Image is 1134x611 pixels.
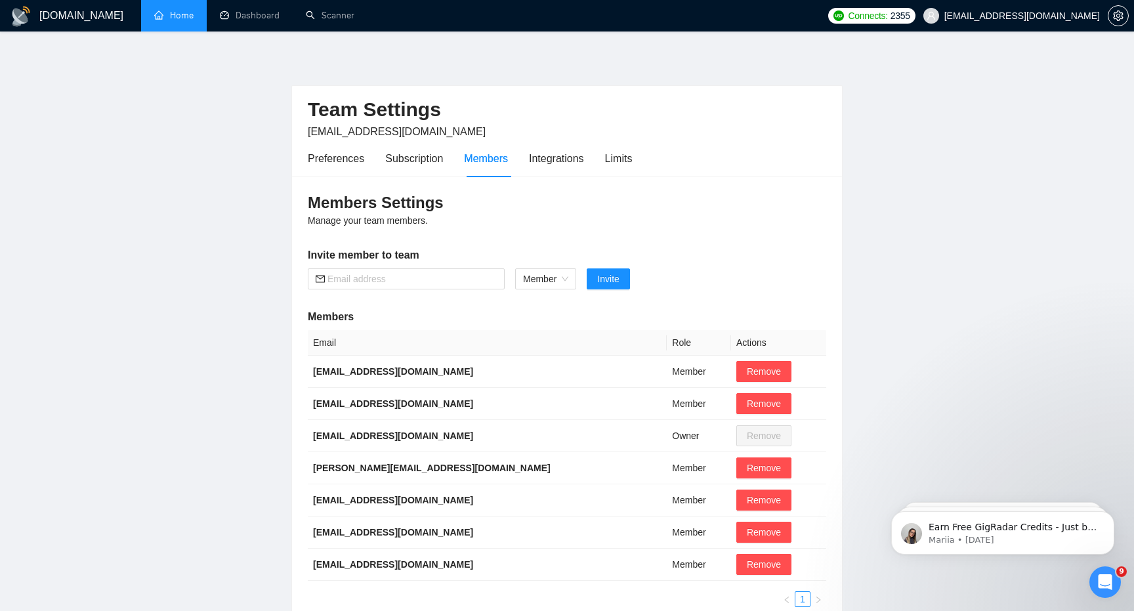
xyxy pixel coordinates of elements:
[605,150,633,167] div: Limits
[1108,5,1129,26] button: setting
[308,192,826,213] h3: Members Settings
[736,554,791,575] button: Remove
[736,361,791,382] button: Remove
[327,272,497,286] input: Email address
[810,591,826,607] button: right
[783,596,791,604] span: left
[306,10,354,21] a: searchScanner
[810,591,826,607] li: Next Page
[667,484,731,516] td: Member
[523,269,568,289] span: Member
[747,493,781,507] span: Remove
[667,420,731,452] td: Owner
[731,330,826,356] th: Actions
[308,215,428,226] span: Manage your team members.
[871,484,1134,576] iframe: Intercom notifications message
[1116,566,1127,577] span: 9
[313,463,551,473] b: [PERSON_NAME][EMAIL_ADDRESS][DOMAIN_NAME]
[795,592,810,606] a: 1
[308,150,364,167] div: Preferences
[1089,566,1121,598] iframe: Intercom live chat
[1108,11,1129,21] a: setting
[313,527,473,537] b: [EMAIL_ADDRESS][DOMAIN_NAME]
[747,396,781,411] span: Remove
[308,96,826,123] h2: Team Settings
[385,150,443,167] div: Subscription
[313,431,473,441] b: [EMAIL_ADDRESS][DOMAIN_NAME]
[667,356,731,388] td: Member
[308,330,667,356] th: Email
[316,274,325,284] span: mail
[747,364,781,379] span: Remove
[587,268,629,289] button: Invite
[795,591,810,607] li: 1
[814,596,822,604] span: right
[464,150,508,167] div: Members
[667,516,731,549] td: Member
[313,398,473,409] b: [EMAIL_ADDRESS][DOMAIN_NAME]
[529,150,584,167] div: Integrations
[736,457,791,478] button: Remove
[597,272,619,286] span: Invite
[736,393,791,414] button: Remove
[747,461,781,475] span: Remove
[747,525,781,539] span: Remove
[154,10,194,21] a: homeHome
[10,6,31,27] img: logo
[308,309,826,325] h5: Members
[736,522,791,543] button: Remove
[736,490,791,511] button: Remove
[779,591,795,607] li: Previous Page
[848,9,887,23] span: Connects:
[308,247,826,263] h5: Invite member to team
[833,11,844,21] img: upwork-logo.png
[308,126,486,137] span: [EMAIL_ADDRESS][DOMAIN_NAME]
[1108,11,1128,21] span: setting
[220,10,280,21] a: dashboardDashboard
[313,366,473,377] b: [EMAIL_ADDRESS][DOMAIN_NAME]
[747,557,781,572] span: Remove
[313,559,473,570] b: [EMAIL_ADDRESS][DOMAIN_NAME]
[667,452,731,484] td: Member
[927,11,936,20] span: user
[667,330,731,356] th: Role
[667,549,731,581] td: Member
[779,591,795,607] button: left
[891,9,910,23] span: 2355
[667,388,731,420] td: Member
[313,495,473,505] b: [EMAIL_ADDRESS][DOMAIN_NAME]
